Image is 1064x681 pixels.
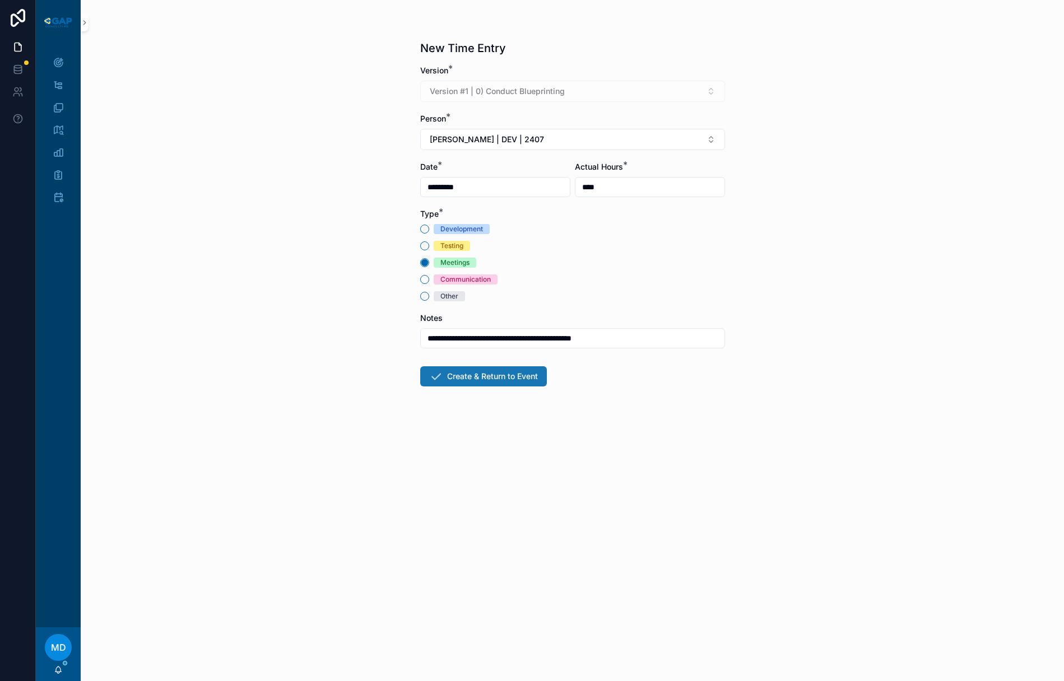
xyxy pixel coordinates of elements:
[440,241,463,251] div: Testing
[51,641,66,654] span: MD
[575,162,623,171] span: Actual Hours
[420,209,439,218] span: Type
[420,162,438,171] span: Date
[43,16,74,29] img: App logo
[440,274,491,284] div: Communication
[420,366,547,386] button: Create & Return to Event
[420,66,448,75] span: Version
[420,114,446,123] span: Person
[430,134,544,145] span: [PERSON_NAME] | DEV | 2407
[420,313,443,323] span: Notes
[420,129,725,150] button: Select Button
[440,224,483,234] div: Development
[440,291,458,301] div: Other
[420,40,506,56] h1: New Time Entry
[440,258,470,268] div: Meetings
[36,45,81,222] div: scrollable content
